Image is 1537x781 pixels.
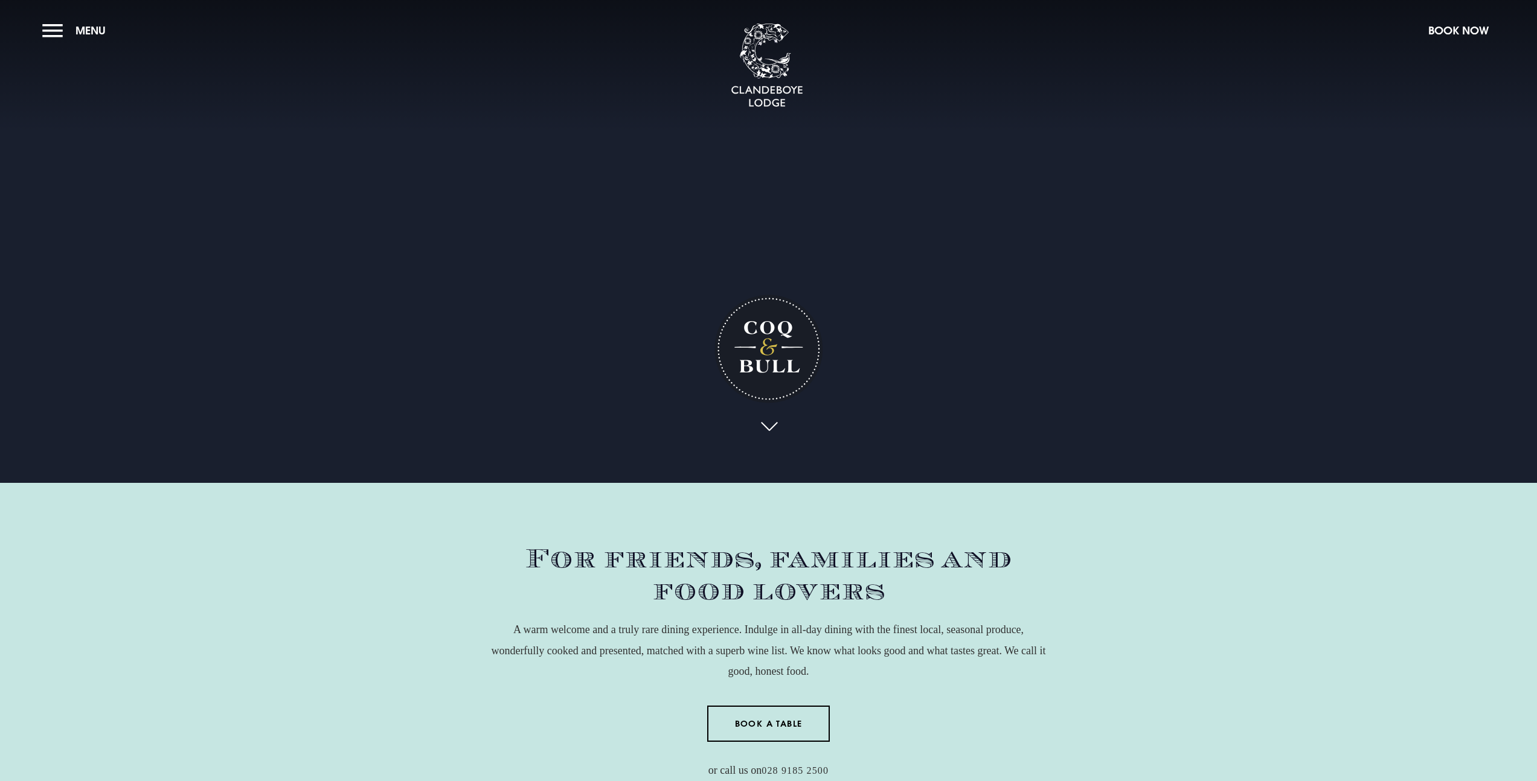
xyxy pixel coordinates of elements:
h2: For friends, families and food lovers [491,543,1047,607]
a: 028 9185 2500 [762,765,829,777]
span: Menu [75,24,106,37]
p: or call us on [491,760,1047,780]
button: Book Now [1422,18,1495,43]
img: Clandeboye Lodge [731,24,803,108]
h1: Coq & Bull [714,295,823,403]
button: Menu [42,18,112,43]
p: A warm welcome and a truly rare dining experience. Indulge in all-day dining with the finest loca... [491,619,1047,681]
a: Book a Table [707,706,830,742]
